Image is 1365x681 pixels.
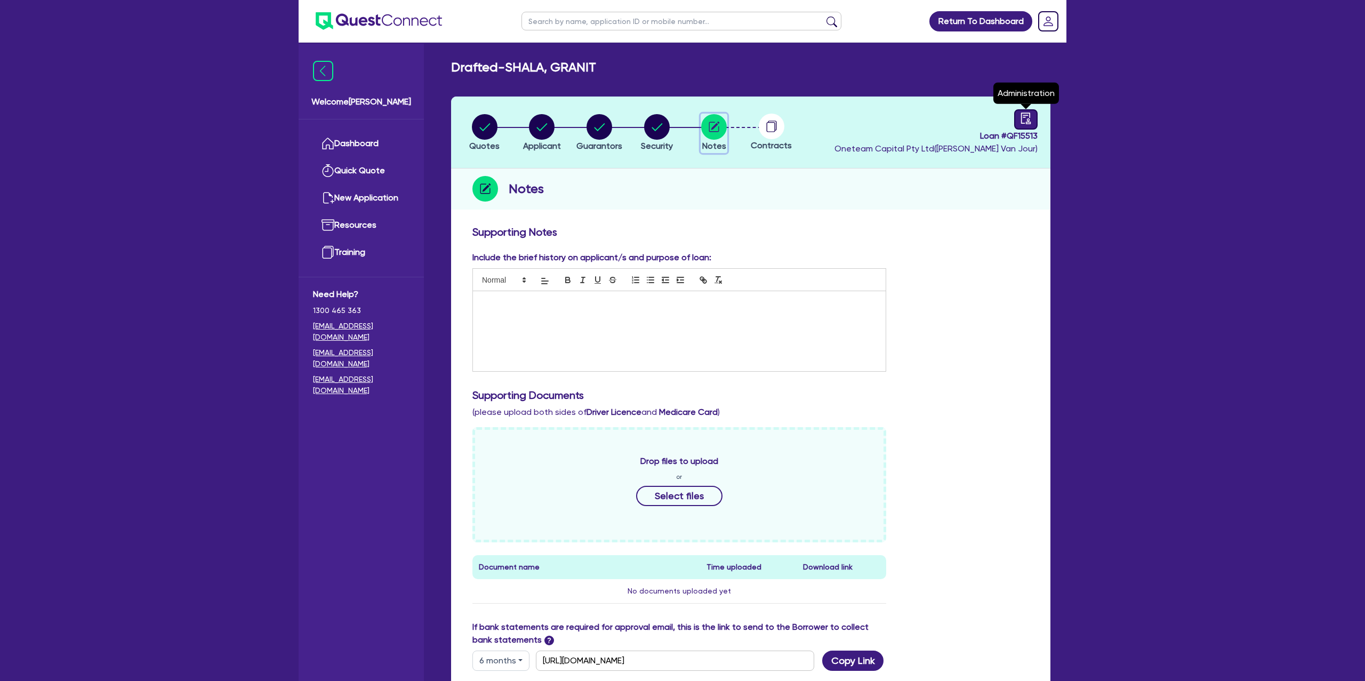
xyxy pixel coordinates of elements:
[640,455,718,468] span: Drop files to upload
[313,157,409,185] a: Quick Quote
[472,621,886,646] label: If bank statements are required for approval email, this is the link to send to the Borrower to c...
[313,185,409,212] a: New Application
[797,555,886,579] th: Download link
[472,176,498,202] img: step-icon
[523,141,561,151] span: Applicant
[576,114,623,153] button: Guarantors
[929,11,1032,31] a: Return To Dashboard
[576,141,622,151] span: Guarantors
[451,60,596,75] h2: Drafted - SHALA, GRANIT
[521,12,841,30] input: Search by name, application ID or mobile number...
[659,407,718,417] b: Medicare Card
[1020,113,1032,124] span: audit
[834,130,1038,142] span: Loan # QF15513
[993,83,1059,104] div: Administration
[316,12,442,30] img: quest-connect-logo-blue
[1034,7,1062,35] a: Dropdown toggle
[509,179,544,198] h2: Notes
[700,555,797,579] th: Time uploaded
[311,95,411,108] span: Welcome [PERSON_NAME]
[751,140,792,150] span: Contracts
[544,636,554,645] span: ?
[313,374,409,396] a: [EMAIL_ADDRESS][DOMAIN_NAME]
[313,130,409,157] a: Dashboard
[313,305,409,316] span: 1300 465 363
[641,141,673,151] span: Security
[322,191,334,204] img: new-application
[472,226,1029,238] h3: Supporting Notes
[472,555,700,579] th: Document name
[701,114,727,153] button: Notes
[472,389,1029,402] h3: Supporting Documents
[313,321,409,343] a: [EMAIL_ADDRESS][DOMAIN_NAME]
[469,114,500,153] button: Quotes
[587,407,641,417] b: Driver Licence
[313,212,409,239] a: Resources
[702,141,726,151] span: Notes
[322,246,334,259] img: training
[313,347,409,370] a: [EMAIL_ADDRESS][DOMAIN_NAME]
[472,651,529,671] button: Dropdown toggle
[822,651,884,671] button: Copy Link
[313,288,409,301] span: Need Help?
[469,141,500,151] span: Quotes
[322,164,334,177] img: quick-quote
[313,239,409,266] a: Training
[322,219,334,231] img: resources
[523,114,561,153] button: Applicant
[472,579,886,604] td: No documents uploaded yet
[640,114,673,153] button: Security
[834,143,1038,154] span: Oneteam Capital Pty Ltd ( [PERSON_NAME] Van Jour )
[676,472,682,482] span: or
[472,251,711,264] label: Include the brief history on applicant/s and purpose of loan:
[313,61,333,81] img: icon-menu-close
[472,407,720,417] span: (please upload both sides of and )
[636,486,722,506] button: Select files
